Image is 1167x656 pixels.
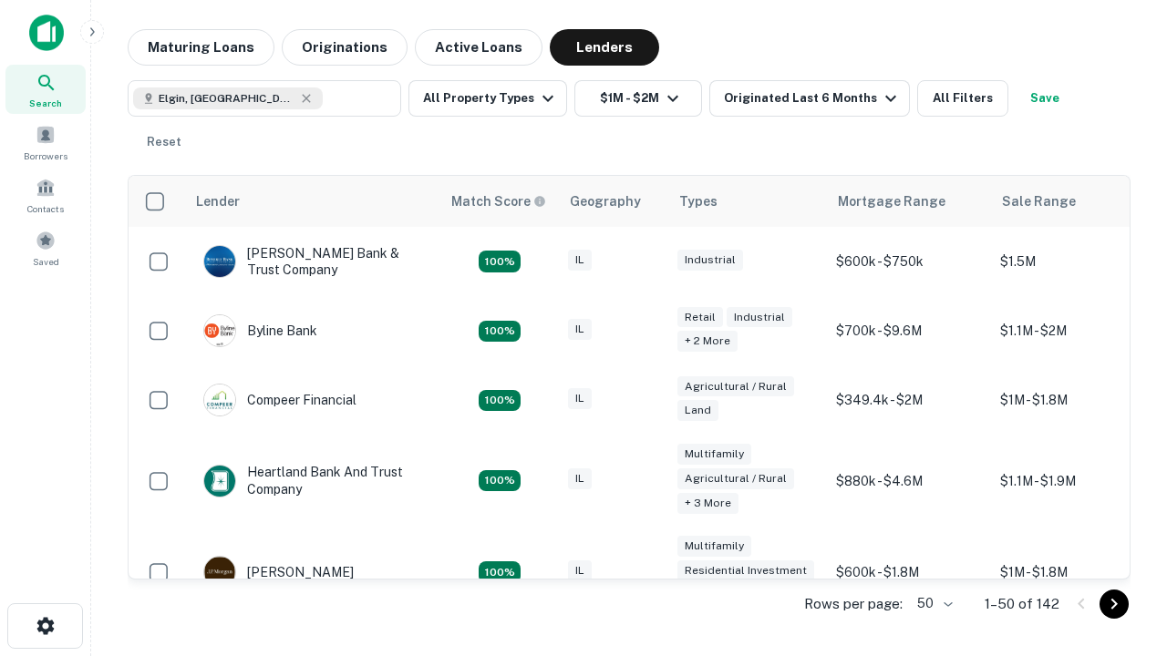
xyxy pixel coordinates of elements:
[679,190,718,212] div: Types
[451,191,542,211] h6: Match Score
[677,250,743,271] div: Industrial
[827,176,991,227] th: Mortgage Range
[282,29,408,66] button: Originations
[204,315,235,346] img: picture
[804,593,903,615] p: Rows per page:
[727,307,792,328] div: Industrial
[568,319,592,340] div: IL
[677,376,794,397] div: Agricultural / Rural
[709,80,910,117] button: Originated Last 6 Months
[203,314,317,347] div: Byline Bank
[827,227,991,296] td: $600k - $750k
[677,468,794,489] div: Agricultural / Rural
[568,250,592,271] div: IL
[135,124,193,160] button: Reset
[677,560,814,581] div: Residential Investment
[5,65,86,114] a: Search
[1002,190,1076,212] div: Sale Range
[991,296,1155,365] td: $1.1M - $2M
[1100,589,1129,619] button: Go to next page
[204,246,235,277] img: picture
[128,29,274,66] button: Maturing Loans
[204,384,235,415] img: picture
[985,593,1059,615] p: 1–50 of 142
[479,561,521,583] div: Matching Properties: 25, hasApolloMatch: undefined
[185,176,440,227] th: Lender
[568,560,592,581] div: IL
[5,118,86,167] a: Borrowers
[550,29,659,66] button: Lenders
[1016,80,1074,117] button: Save your search to get updates of matches that match your search criteria.
[838,190,945,212] div: Mortgage Range
[677,331,738,352] div: + 2 more
[159,90,295,107] span: Elgin, [GEOGRAPHIC_DATA], [GEOGRAPHIC_DATA]
[724,87,902,109] div: Originated Last 6 Months
[991,227,1155,296] td: $1.5M
[203,464,422,497] div: Heartland Bank And Trust Company
[677,444,751,465] div: Multifamily
[33,254,59,269] span: Saved
[677,536,751,557] div: Multifamily
[408,80,567,117] button: All Property Types
[827,365,991,435] td: $349.4k - $2M
[204,557,235,588] img: picture
[29,96,62,110] span: Search
[29,15,64,51] img: capitalize-icon.png
[203,245,422,278] div: [PERSON_NAME] Bank & Trust Company
[910,590,955,617] div: 50
[27,201,64,216] span: Contacts
[677,493,738,514] div: + 3 more
[827,435,991,527] td: $880k - $4.6M
[196,190,240,212] div: Lender
[677,400,718,421] div: Land
[203,556,354,589] div: [PERSON_NAME]
[479,470,521,492] div: Matching Properties: 18, hasApolloMatch: undefined
[440,176,559,227] th: Capitalize uses an advanced AI algorithm to match your search with the best lender. The match sco...
[568,388,592,409] div: IL
[991,527,1155,619] td: $1M - $1.8M
[991,176,1155,227] th: Sale Range
[827,527,991,619] td: $600k - $1.8M
[917,80,1008,117] button: All Filters
[24,149,67,163] span: Borrowers
[479,390,521,412] div: Matching Properties: 19, hasApolloMatch: undefined
[204,466,235,497] img: picture
[415,29,542,66] button: Active Loans
[668,176,827,227] th: Types
[827,296,991,365] td: $700k - $9.6M
[574,80,702,117] button: $1M - $2M
[479,251,521,272] div: Matching Properties: 28, hasApolloMatch: undefined
[5,170,86,220] a: Contacts
[677,307,723,328] div: Retail
[568,468,592,489] div: IL
[559,176,668,227] th: Geography
[991,365,1155,435] td: $1M - $1.8M
[1076,510,1167,598] iframe: Chat Widget
[451,191,546,211] div: Capitalize uses an advanced AI algorithm to match your search with the best lender. The match sco...
[570,190,641,212] div: Geography
[479,321,521,343] div: Matching Properties: 16, hasApolloMatch: undefined
[203,384,356,416] div: Compeer Financial
[991,435,1155,527] td: $1.1M - $1.9M
[5,223,86,272] a: Saved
